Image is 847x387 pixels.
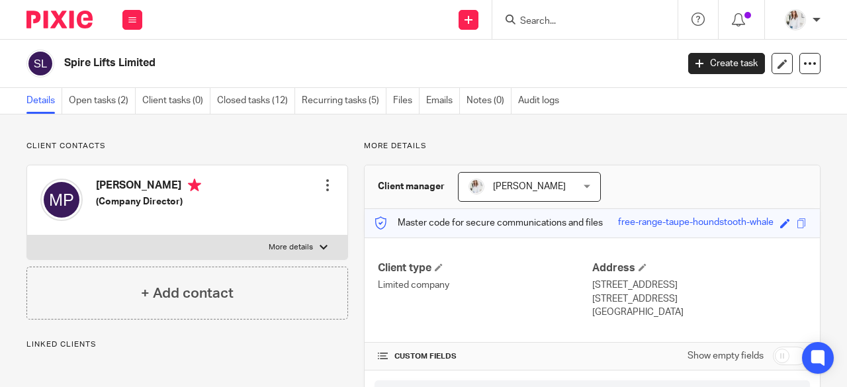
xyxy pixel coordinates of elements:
h3: Client manager [378,180,445,193]
span: [PERSON_NAME] [493,182,566,191]
i: Primary [188,179,201,192]
a: Files [393,88,420,114]
p: Linked clients [26,339,348,350]
div: free-range-taupe-houndstooth-whale [618,216,774,231]
a: Details [26,88,62,114]
img: svg%3E [26,50,54,77]
h4: Client type [378,261,592,275]
img: Pixie [26,11,93,28]
p: Client contacts [26,141,348,151]
input: Search [519,16,638,28]
img: Daisy.JPG [785,9,806,30]
h2: Spire Lifts Limited [64,56,547,70]
p: More details [269,242,313,253]
a: Closed tasks (12) [217,88,295,114]
a: Open tasks (2) [69,88,136,114]
h4: [PERSON_NAME] [96,179,201,195]
img: svg%3E [40,179,83,221]
a: Notes (0) [467,88,512,114]
label: Show empty fields [688,349,764,363]
p: Limited company [378,279,592,292]
a: Recurring tasks (5) [302,88,386,114]
h4: Address [592,261,807,275]
a: Audit logs [518,88,566,114]
p: Master code for secure communications and files [375,216,603,230]
p: [STREET_ADDRESS] [592,279,807,292]
h4: CUSTOM FIELDS [378,351,592,362]
p: [GEOGRAPHIC_DATA] [592,306,807,319]
img: Daisy.JPG [468,179,484,194]
h4: + Add contact [141,283,234,304]
a: Create task [688,53,765,74]
a: Client tasks (0) [142,88,210,114]
a: Emails [426,88,460,114]
p: [STREET_ADDRESS] [592,292,807,306]
h5: (Company Director) [96,195,201,208]
p: More details [364,141,821,151]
